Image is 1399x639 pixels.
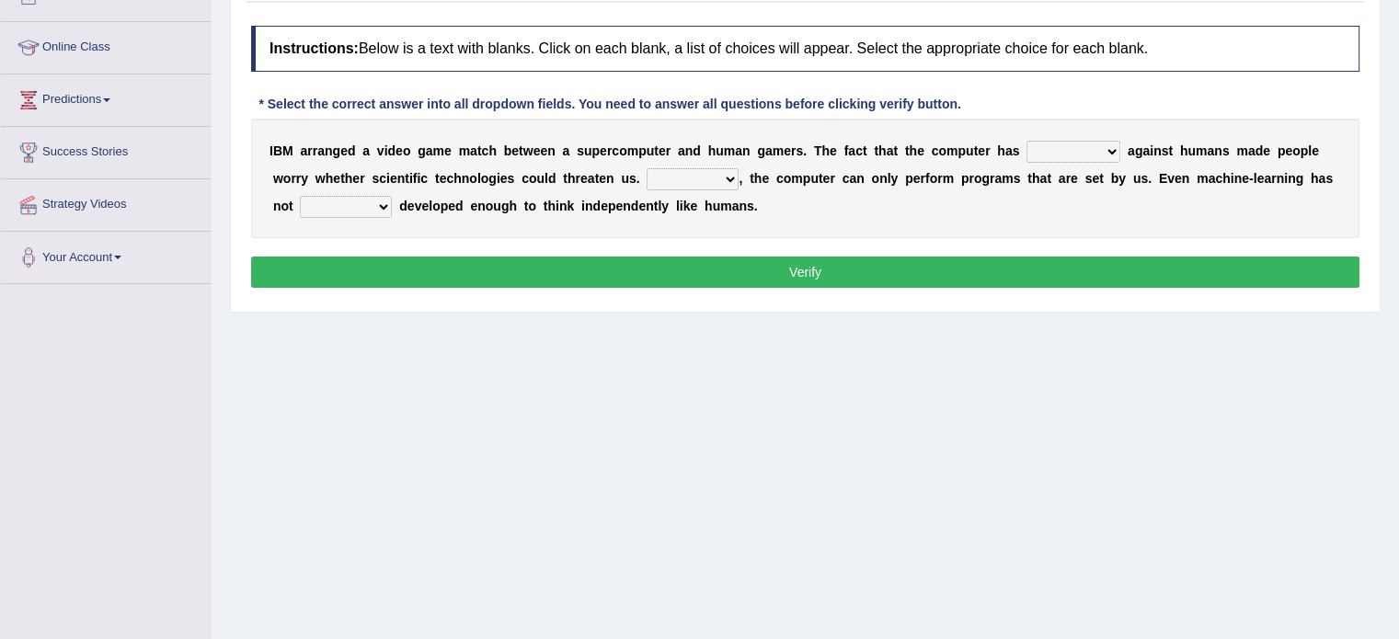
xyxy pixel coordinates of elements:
b: I [269,143,273,158]
b: s [372,171,379,186]
b: h [568,171,576,186]
b: , [739,171,742,186]
a: Your Account [1,232,211,278]
b: l [477,171,481,186]
b: c [482,143,489,158]
b: p [1278,143,1286,158]
b: h [754,171,763,186]
b: y [301,171,308,186]
b: e [601,199,608,213]
b: a [563,143,570,158]
b: a [735,143,742,158]
b: t [750,171,754,186]
b: t [1099,171,1104,186]
b: t [289,199,293,213]
a: Online Class [1,22,211,68]
b: e [533,143,541,158]
b: d [1256,143,1264,158]
b: d [548,171,556,186]
b: a [426,143,433,158]
b: a [1264,171,1271,186]
b: s [508,171,515,186]
b: n [462,171,470,186]
b: n [1234,171,1243,186]
b: d [399,199,407,213]
b: i [409,171,413,186]
b: c [776,171,784,186]
b: r [985,143,990,158]
b: r [791,143,796,158]
b: h [708,143,717,158]
b: M [282,143,293,158]
b: s [1085,171,1093,186]
div: * Select the correct answer into all dropdown fields. You need to answer all questions before cli... [251,95,969,114]
b: e [638,199,646,213]
b: . [1148,171,1152,186]
b: u [966,143,974,158]
b: m [720,199,731,213]
b: r [990,171,994,186]
b: s [629,171,636,186]
b: g [1296,171,1304,186]
b: a [887,143,894,158]
b: l [429,199,432,213]
b: n [742,143,751,158]
b: f [925,171,930,186]
b: a [848,143,855,158]
b: n [879,171,888,186]
b: e [470,199,477,213]
b: n [856,171,865,186]
b: e [1092,171,1099,186]
b: u [621,171,629,186]
b: d [455,199,464,213]
b: b [1111,171,1119,186]
b: n [1277,171,1285,186]
b: . [636,171,640,186]
b: h [453,171,462,186]
b: g [333,143,341,158]
b: h [909,143,917,158]
b: n [325,143,333,158]
b: p [803,171,811,186]
b: m [791,171,802,186]
b: h [878,143,887,158]
b: n [1182,171,1190,186]
b: v [415,199,422,213]
b: t [874,143,878,158]
b: y [661,199,669,213]
b: g [1135,143,1143,158]
b: h [509,199,517,213]
b: e [1256,171,1264,186]
b: e [762,171,769,186]
b: t [544,199,548,213]
b: h [488,143,497,158]
b: a [849,171,856,186]
b: p [905,171,913,186]
b: v [377,143,384,158]
b: t [1047,171,1051,186]
b: o [403,143,411,158]
b: e [333,171,340,186]
b: i [1150,143,1153,158]
b: h [1222,171,1231,186]
b: o [784,171,792,186]
b: e [396,143,403,158]
b: n [1153,143,1162,158]
b: i [1231,171,1234,186]
b: e [340,143,348,158]
b: f [413,171,418,186]
b: t [519,143,523,158]
b: b [504,143,512,158]
b: e [1175,171,1182,186]
b: t [477,143,482,158]
b: p [591,143,600,158]
b: e [407,199,415,213]
b: t [654,199,659,213]
b: o [486,199,494,213]
b: y [1118,171,1126,186]
b: o [528,199,536,213]
b: e [823,171,831,186]
b: m [459,143,470,158]
h4: Below is a text with blanks. Click on each blank, a list of choices will appear. Select the appro... [251,26,1359,72]
b: m [1197,171,1208,186]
